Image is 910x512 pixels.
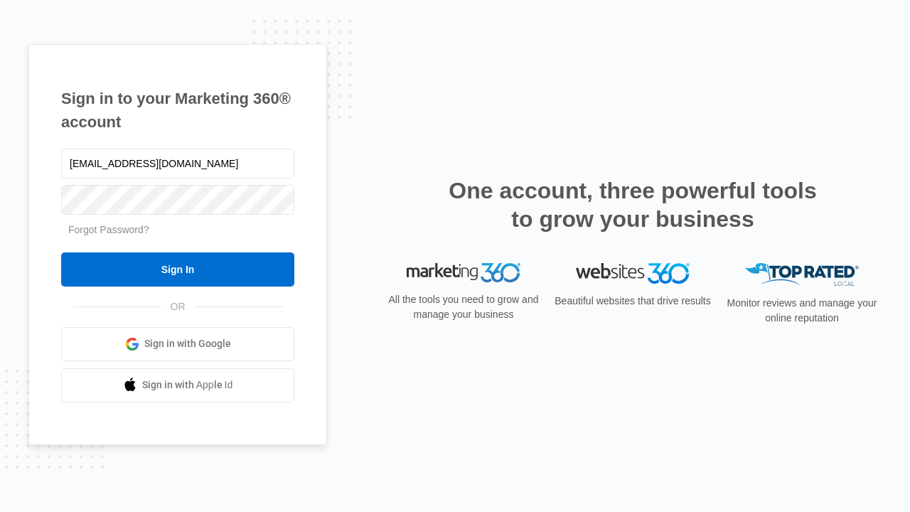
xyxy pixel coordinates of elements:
[144,336,231,351] span: Sign in with Google
[407,263,520,283] img: Marketing 360
[61,252,294,287] input: Sign In
[61,149,294,178] input: Email
[576,263,690,284] img: Websites 360
[142,378,233,393] span: Sign in with Apple Id
[61,87,294,134] h1: Sign in to your Marketing 360® account
[444,176,821,233] h2: One account, three powerful tools to grow your business
[68,224,149,235] a: Forgot Password?
[553,294,712,309] p: Beautiful websites that drive results
[161,299,196,314] span: OR
[745,263,859,287] img: Top Rated Local
[384,292,543,322] p: All the tools you need to grow and manage your business
[722,296,882,326] p: Monitor reviews and manage your online reputation
[61,368,294,402] a: Sign in with Apple Id
[61,327,294,361] a: Sign in with Google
